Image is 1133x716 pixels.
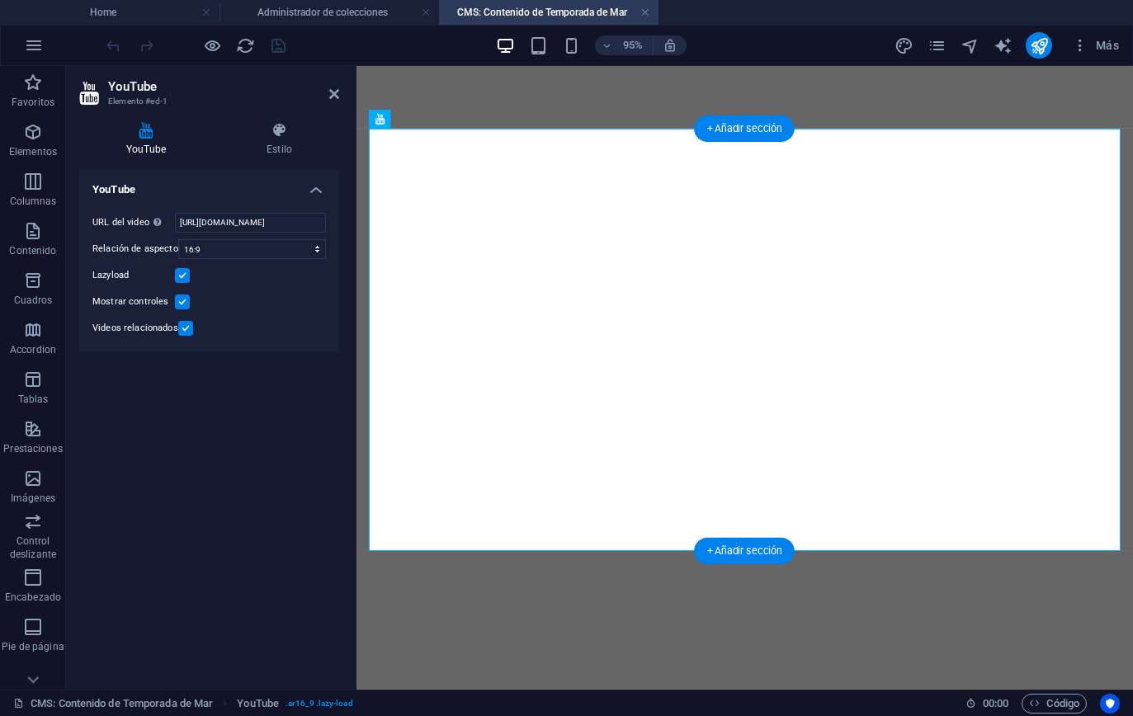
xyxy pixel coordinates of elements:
[286,694,353,714] span: . ar16_9 .lazy-load
[960,35,980,55] button: navigator
[10,195,57,208] p: Columnas
[18,393,49,406] p: Tablas
[1030,36,1049,55] i: Publicar
[695,115,795,142] div: + Añadir sección
[895,36,913,55] i: Diseño (Ctrl+Alt+Y)
[202,35,222,55] button: Haz clic para salir del modo de previsualización y seguir editando
[92,213,175,233] label: URL del video
[92,239,178,259] label: Relación de aspecto
[695,538,795,564] div: + Añadir sección
[235,35,255,55] button: reload
[1100,694,1120,714] button: Usercentrics
[220,122,339,157] h4: Estilo
[92,292,175,312] label: Mostrar controles
[10,343,56,356] p: Accordion
[108,79,339,94] h2: YouTube
[439,3,659,21] h4: CMS: Contenido de Temporada de Mar
[595,35,654,55] button: 95%
[220,3,439,21] h4: Administrador de colecciones
[92,266,175,285] label: Lazyload
[236,36,255,55] i: Volver a cargar página
[9,145,57,158] p: Elementos
[993,35,1013,55] button: text_generator
[108,94,306,109] h3: Elemento #ed-1
[1026,32,1052,59] button: publish
[79,170,339,200] h4: YouTube
[237,694,352,714] nav: breadcrumb
[961,36,980,55] i: Navegador
[5,591,61,604] p: Encabezado
[92,318,178,338] label: Videos relacionados
[894,35,913,55] button: design
[3,442,62,455] p: Prestaciones
[14,294,53,307] p: Cuadros
[928,36,947,55] i: Páginas (Ctrl+Alt+S)
[983,694,1008,714] span: 00 00
[994,36,1013,55] i: AI Writer
[965,694,1009,714] h6: Tiempo de la sesión
[9,244,56,257] p: Contenido
[2,640,64,653] p: Pie de página
[620,35,646,55] h6: 95%
[11,492,55,505] p: Imágenes
[79,122,220,157] h4: YouTube
[13,694,213,714] a: Haz clic para cancelar la selección y doble clic para abrir páginas
[1022,694,1087,714] button: Código
[237,694,279,714] span: Haz clic para seleccionar y doble clic para editar
[1072,37,1119,54] span: Más
[1065,32,1126,59] button: Más
[663,38,677,53] i: Al redimensionar, ajustar el nivel de zoom automáticamente para ajustarse al dispositivo elegido.
[12,96,54,109] p: Favoritos
[1029,694,1079,714] span: Código
[927,35,947,55] button: pages
[994,697,997,709] span: :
